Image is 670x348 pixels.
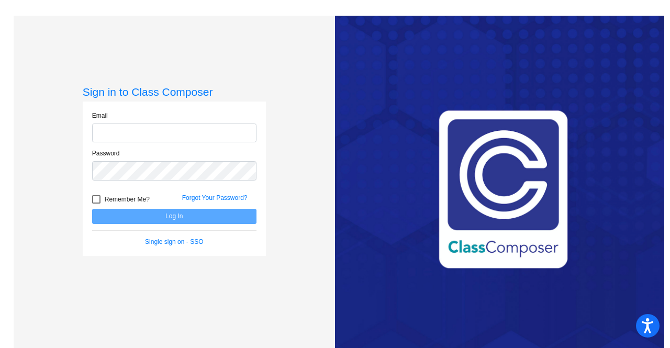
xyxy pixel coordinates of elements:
[145,238,203,245] a: Single sign on - SSO
[92,111,108,120] label: Email
[92,149,120,158] label: Password
[83,85,266,98] h3: Sign in to Class Composer
[182,194,248,201] a: Forgot Your Password?
[92,209,256,224] button: Log In
[105,193,150,206] span: Remember Me?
